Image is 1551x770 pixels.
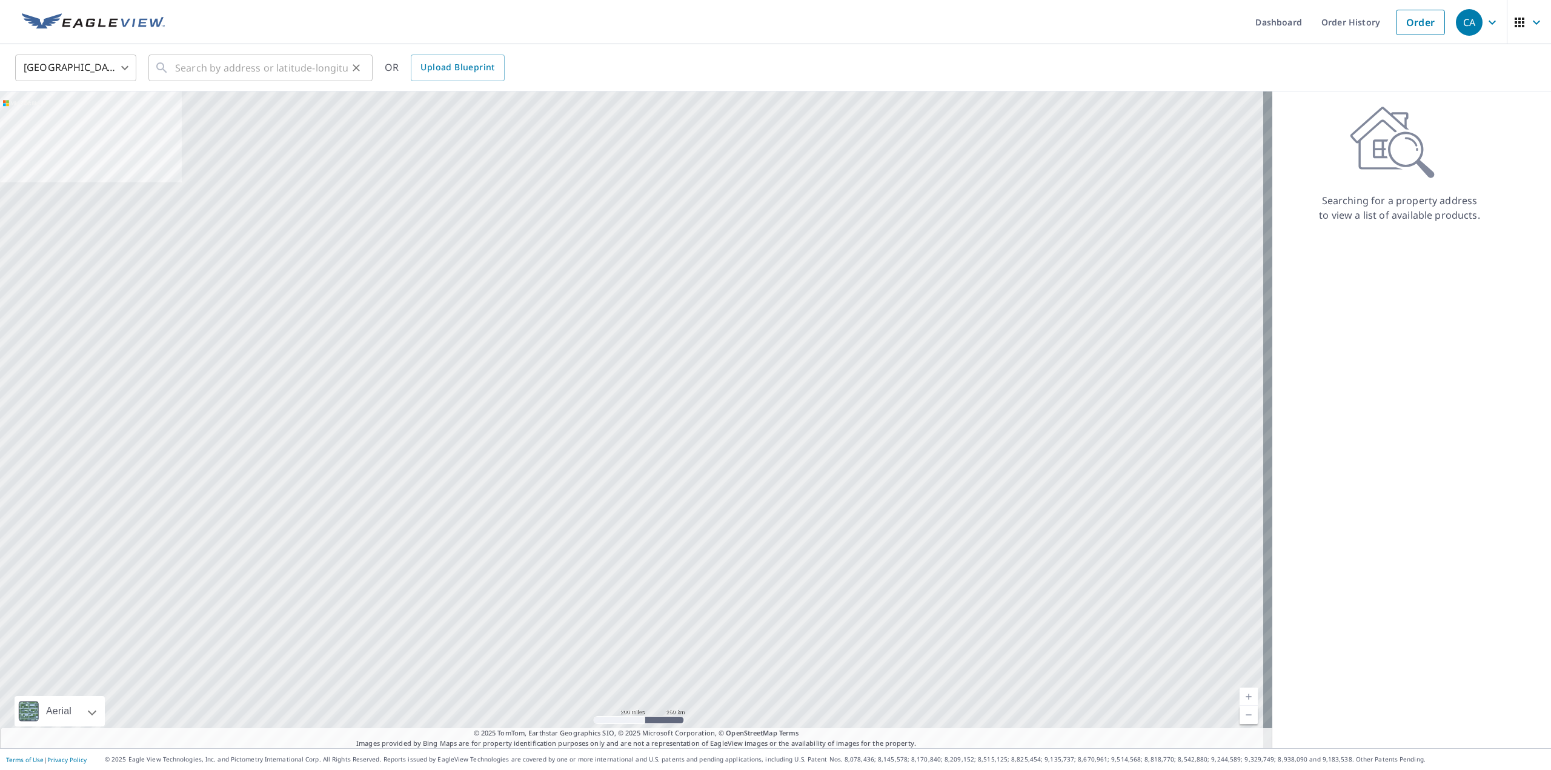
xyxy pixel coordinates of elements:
div: CA [1456,9,1483,36]
div: Aerial [42,696,75,726]
span: © 2025 TomTom, Earthstar Geographics SIO, © 2025 Microsoft Corporation, © [474,728,799,738]
div: [GEOGRAPHIC_DATA] [15,51,136,85]
a: Current Level 5, Zoom In [1240,688,1258,706]
a: Order [1396,10,1445,35]
span: Upload Blueprint [420,60,494,75]
input: Search by address or latitude-longitude [175,51,348,85]
a: OpenStreetMap [726,728,777,737]
a: Upload Blueprint [411,55,504,81]
a: Terms of Use [6,755,44,764]
div: Aerial [15,696,105,726]
p: Searching for a property address to view a list of available products. [1318,193,1481,222]
a: Current Level 5, Zoom Out [1240,706,1258,724]
div: OR [385,55,505,81]
a: Terms [779,728,799,737]
p: | [6,756,87,763]
img: EV Logo [22,13,165,32]
a: Privacy Policy [47,755,87,764]
button: Clear [348,59,365,76]
p: © 2025 Eagle View Technologies, Inc. and Pictometry International Corp. All Rights Reserved. Repo... [105,755,1545,764]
